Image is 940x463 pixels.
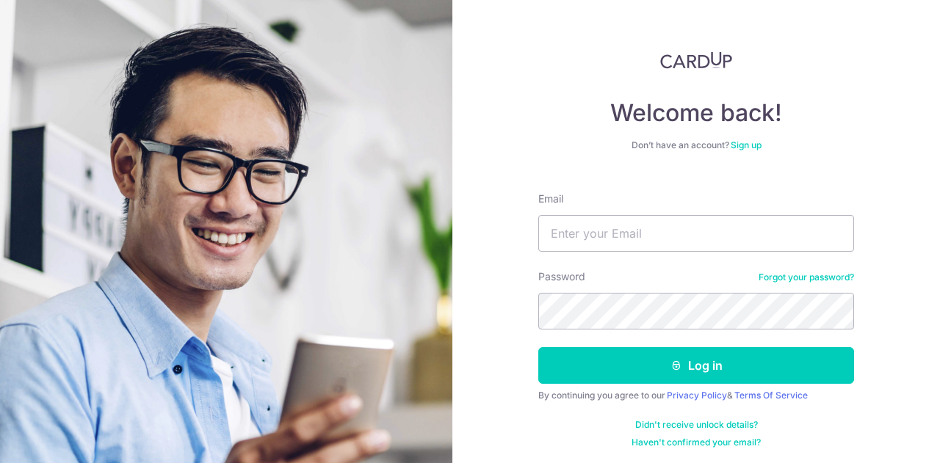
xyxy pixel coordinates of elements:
input: Enter your Email [538,215,854,252]
label: Email [538,192,563,206]
a: Forgot your password? [759,271,854,283]
h4: Welcome back! [538,98,854,128]
img: CardUp Logo [660,51,732,69]
a: Terms Of Service [734,390,808,401]
a: Privacy Policy [667,390,727,401]
div: By continuing you agree to our & [538,390,854,401]
label: Password [538,269,585,284]
div: Don’t have an account? [538,139,854,151]
button: Log in [538,347,854,384]
a: Haven't confirmed your email? [632,437,761,448]
a: Didn't receive unlock details? [635,419,758,431]
a: Sign up [731,139,762,150]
